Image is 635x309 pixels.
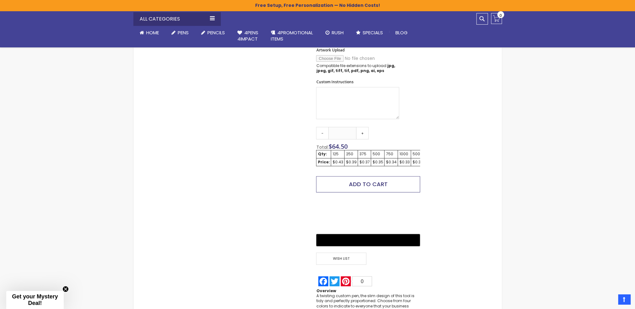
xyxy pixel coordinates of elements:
[332,29,344,36] span: Rush
[491,13,502,24] a: 0
[389,26,414,40] a: Blog
[316,63,399,73] p: Compatible file extensions to upload:
[328,142,347,151] span: $
[349,180,388,188] span: Add to Cart
[318,159,330,165] strong: Price:
[316,79,353,84] span: Custom Instructions
[6,291,64,309] div: Get your Mystery Deal!Close teaser
[207,29,225,36] span: Pencils
[231,26,265,46] a: 4Pens4impact
[316,47,344,53] span: Artwork Upload
[412,160,422,165] div: $0.31
[499,12,502,18] span: 0
[178,29,189,36] span: Pens
[350,26,389,40] a: Specials
[399,160,409,165] div: $0.33
[316,253,368,265] a: Wish List
[386,160,396,165] div: $0.34
[399,152,409,157] div: 1000
[618,294,630,304] a: Top
[395,29,408,36] span: Blog
[265,26,319,46] a: 4PROMOTIONALITEMS
[386,152,396,157] div: 750
[195,26,231,40] a: Pencils
[363,29,383,36] span: Specials
[332,152,343,157] div: 125
[316,176,420,192] button: Add to Cart
[316,127,329,139] a: -
[146,29,159,36] span: Home
[316,197,420,229] iframe: PayPal
[356,127,369,139] a: +
[12,293,58,306] span: Get your Mystery Deal!
[165,26,195,40] a: Pens
[62,286,69,292] button: Close teaser
[319,26,350,40] a: Rush
[372,152,383,157] div: 500
[316,288,336,293] strong: Overview
[318,151,327,157] strong: Qty:
[372,160,383,165] div: $0.35
[316,144,328,150] span: Total:
[359,160,370,165] div: $0.37
[316,253,366,265] span: Wish List
[412,152,422,157] div: 5000
[237,29,258,42] span: 4Pens 4impact
[361,279,364,284] span: 0
[332,160,343,165] div: $0.43
[316,63,395,73] strong: jpg, jpeg, gif, tiff, tif, pdf, png, ai, eps
[316,234,420,246] button: Buy with GPay
[332,142,347,151] span: 64.50
[318,276,329,286] a: Facebook
[346,152,356,157] div: 250
[271,29,313,42] span: 4PROMOTIONAL ITEMS
[329,276,340,286] a: Twitter
[346,160,356,165] div: $0.39
[133,26,165,40] a: Home
[133,12,221,26] div: All Categories
[359,152,370,157] div: 375
[340,276,373,286] a: Pinterest0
